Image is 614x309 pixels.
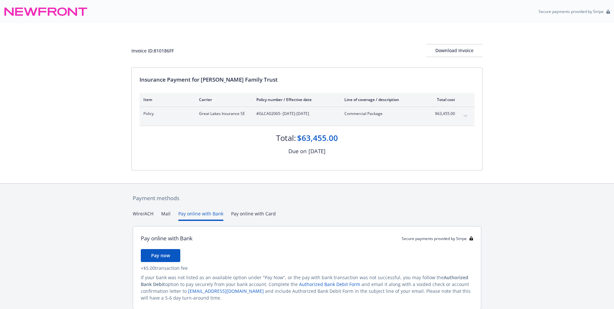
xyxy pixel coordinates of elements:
[288,147,307,155] div: Due on
[161,210,171,221] button: Mail
[141,249,180,262] button: Pay now
[141,274,468,287] span: Authorized Bank Debit
[431,111,455,117] span: $63,455.00
[308,147,326,155] div: [DATE]
[151,252,170,258] span: Pay now
[199,111,246,117] span: Great Lakes Insurance SE
[297,132,338,143] div: $63,455.00
[344,111,420,117] span: Commercial Package
[141,234,193,243] div: Pay online with Bank
[131,47,174,54] div: Invoice ID: 810186FF
[141,274,473,301] div: If your bank was not listed as an available option under "Pay Now", or the pay with bank transact...
[256,97,334,102] div: Policy number / Effective date
[344,97,420,102] div: Line of coverage / description
[299,281,360,287] a: Authorized Bank Debit Form
[426,44,483,57] button: Download Invoice
[539,9,604,14] p: Secure payments provided by Stripe
[133,210,153,221] button: Wire/ACH
[188,288,264,294] a: [EMAIL_ADDRESS][DOMAIN_NAME]
[140,75,474,84] div: Insurance Payment for [PERSON_NAME] Family Trust
[231,210,276,221] button: Pay online with Card
[256,111,334,117] span: #GLCA02065 - [DATE]-[DATE]
[141,265,473,271] div: + $5.00 transaction fee
[143,97,189,102] div: Item
[276,132,296,143] div: Total:
[133,194,481,202] div: Payment methods
[140,107,474,126] div: PolicyGreat Lakes Insurance SE#GLCA02065- [DATE]-[DATE]Commercial Package$63,455.00expand content
[178,210,223,221] button: Pay online with Bank
[199,97,246,102] div: Carrier
[431,97,455,102] div: Total cost
[402,236,473,241] div: Secure payments provided by Stripe
[143,111,189,117] span: Policy
[460,111,471,121] button: expand content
